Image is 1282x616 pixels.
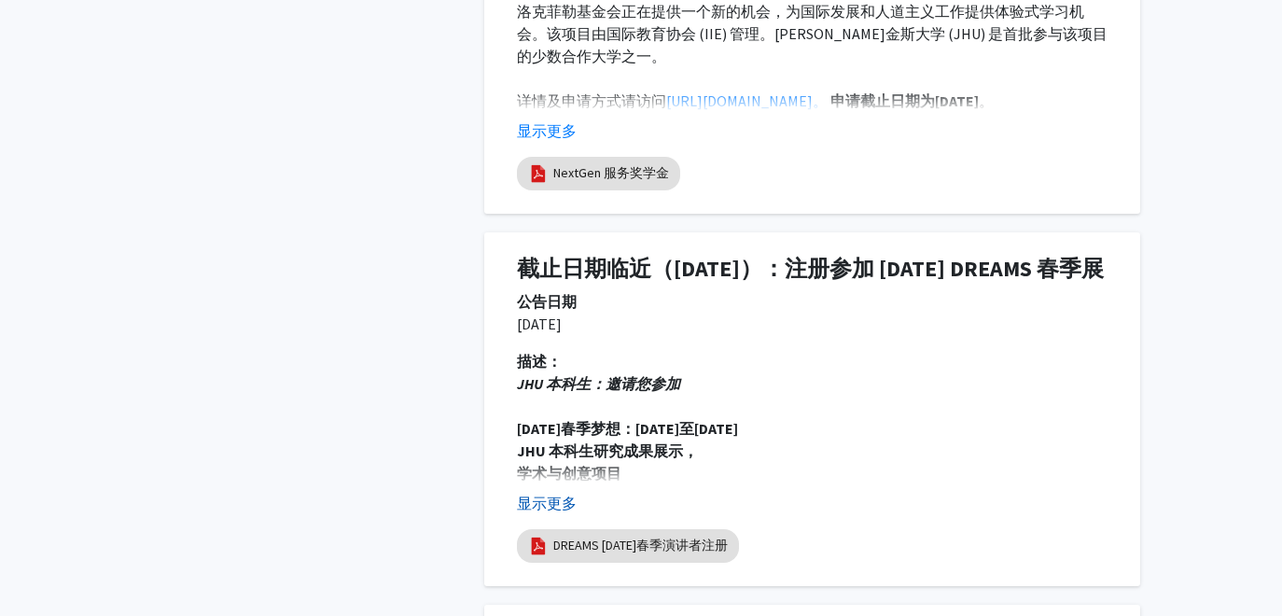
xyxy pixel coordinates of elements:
font: 。 [979,91,994,110]
font: DREAMS [DATE]春季演讲者注册 [553,537,728,553]
button: 显示更多 [517,119,577,142]
font: 洛克菲勒基金会正在提供一个新的机会，为国际发展和人道主义工作提供体验式学习机会。该项目由国际教育协会 (IIE) 管理。[PERSON_NAME]金斯大学 (JHU) 是首批参与该项目的少数合作... [517,2,1108,65]
font: [DATE] [517,315,562,333]
iframe: 聊天 [14,532,79,602]
button: 显示更多 [517,492,577,514]
font: [DATE]春季梦想：[DATE]至[DATE] [517,419,738,438]
a: [URL][DOMAIN_NAME]。 [666,91,828,110]
font: 公告日期 [517,292,577,311]
font: 学术与创意项目 [517,464,621,483]
font: 显示更多 [517,494,577,512]
font: 详情及申请方式请访问 [517,91,666,110]
font: 截止日期临近（[DATE]）：注册参加 [DATE] DREAMS 春季展 [517,254,1104,283]
img: pdf_icon.png [528,536,549,556]
font: 显示更多 [517,121,577,140]
font: NextGen 服务奖学金 [553,164,669,181]
font: 申请截止日期为[DATE] [830,91,979,110]
font: 描述： [517,352,562,371]
font: JHU 本科生：邀请您参加 [517,374,680,393]
img: pdf_icon.png [528,163,549,184]
font: JHU 本科生研究成果展示， [517,441,698,460]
